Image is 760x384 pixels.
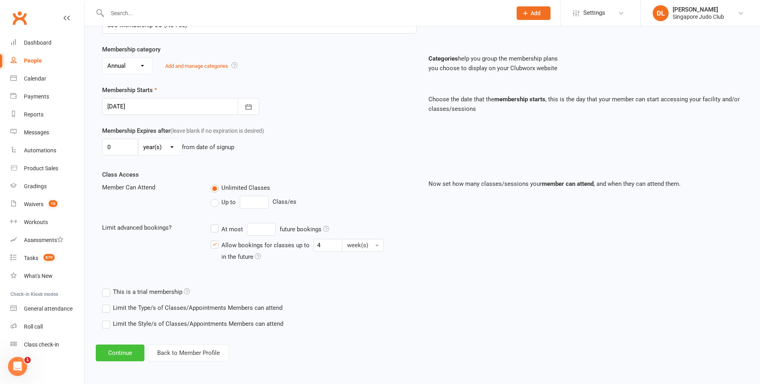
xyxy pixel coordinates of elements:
label: Membership Starts [102,85,157,95]
label: Limit the Type/s of Classes/Appointments Members can attend [102,303,282,313]
a: Product Sales [10,160,84,177]
label: Class Access [102,170,139,179]
button: Continue [96,345,144,361]
a: Automations [10,142,84,160]
div: Roll call [24,323,43,330]
a: Class kiosk mode [10,336,84,354]
a: Assessments [10,231,84,249]
label: This is a trial membership [102,287,190,297]
span: (leave blank if no expiration is desired) [170,128,264,134]
div: from date of signup [182,142,234,152]
strong: member can attend [542,180,594,187]
p: Now set how many classes/sessions your , and when they can attend them. [428,179,743,189]
button: Add [517,6,551,20]
iframe: Intercom live chat [8,357,27,376]
strong: membership starts [494,96,545,103]
a: Gradings [10,177,84,195]
label: Membership category [102,45,160,54]
a: Calendar [10,70,84,88]
p: help you group the membership plans you choose to display on your Clubworx website [428,54,743,73]
div: Limit advanced bookings? [96,223,205,232]
div: People [24,57,42,64]
div: Singapore Judo Club [673,13,724,20]
div: Assessments [24,237,63,243]
a: Clubworx [10,8,30,28]
span: 10 [49,200,57,207]
a: What's New [10,267,84,285]
div: DL [653,5,669,21]
div: Payments [24,93,49,100]
a: Workouts [10,213,84,231]
div: Calendar [24,75,46,82]
div: At most [221,224,243,234]
a: Dashboard [10,34,84,52]
a: Tasks 879 [10,249,84,267]
div: Class check-in [24,341,59,348]
div: Allow bookings for classes up to [221,240,310,250]
a: Messages [10,124,84,142]
div: [PERSON_NAME] [673,6,724,13]
div: Messages [24,129,49,136]
span: Settings [583,4,605,22]
label: Membership Expires after [102,126,264,136]
a: Add and manage categories [165,63,228,69]
div: future bookings [280,224,329,234]
div: What's New [24,273,53,279]
button: Allow bookings for classes up to in the future [342,239,384,252]
p: Choose the date that the , this is the day that your member can start accessing your facility and... [428,95,743,114]
div: Class/es [211,196,416,209]
a: Waivers 10 [10,195,84,213]
a: Payments [10,88,84,106]
label: Limit the Style/s of Classes/Appointments Members can attend [102,319,283,329]
span: week(s) [347,242,368,249]
div: Product Sales [24,165,58,171]
a: Reports [10,106,84,124]
span: Unlimited Classes [221,183,270,191]
a: Roll call [10,318,84,336]
strong: Categories [428,55,458,62]
span: 879 [43,254,55,261]
div: in the future [221,252,261,262]
div: Dashboard [24,39,51,46]
div: Automations [24,147,56,154]
div: Reports [24,111,43,118]
div: Gradings [24,183,47,189]
span: Up to [221,197,236,206]
div: Tasks [24,255,38,261]
div: General attendance [24,305,73,312]
button: Back to Member Profile [148,345,229,361]
span: Add [531,10,541,16]
div: Member Can Attend [96,183,205,192]
input: Search... [105,8,506,19]
span: 1 [24,357,31,363]
a: People [10,52,84,70]
div: Waivers [24,201,43,207]
a: General attendance kiosk mode [10,300,84,318]
input: At mostfuture bookings [247,223,276,236]
div: Workouts [24,219,48,225]
input: Allow bookings for classes up to week(s) in the future [314,239,342,252]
